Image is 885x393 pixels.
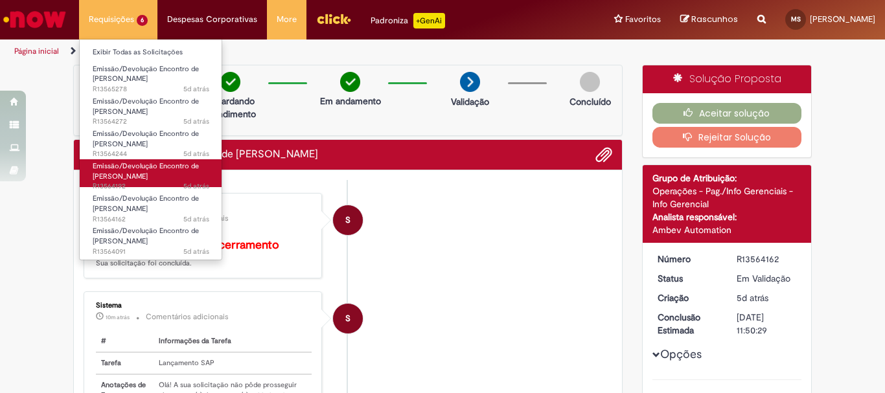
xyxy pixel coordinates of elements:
[80,224,222,252] a: Aberto R13564091 : Emissão/Devolução Encontro de Contas Fornecedor
[345,303,351,334] span: S
[80,45,222,60] a: Exibir Todas as Solicitações
[96,352,154,374] th: Tarefa
[80,192,222,219] a: Aberto R13564162 : Emissão/Devolução Encontro de Contas Fornecedor
[183,149,209,159] time: 24/09/2025 16:58:30
[320,95,381,107] p: Em andamento
[96,331,154,352] th: #
[345,205,351,236] span: S
[737,292,768,304] time: 24/09/2025 16:46:08
[10,39,580,63] ul: Trilhas de página
[93,226,199,246] span: Emissão/Devolução Encontro de [PERSON_NAME]
[648,253,728,265] dt: Número
[595,146,612,163] button: Adicionar anexos
[183,117,209,126] time: 24/09/2025 17:03:39
[183,247,209,256] span: 5d atrás
[80,62,222,90] a: Aberto R13565278 : Emissão/Devolução Encontro de Contas Fornecedor
[183,149,209,159] span: 5d atrás
[80,159,222,187] a: Aberto R13564192 : Emissão/Devolução Encontro de Contas Fornecedor
[340,72,360,92] img: check-circle-green.png
[106,313,130,321] span: 10m atrás
[451,95,489,108] p: Validação
[167,13,257,26] span: Despesas Corporativas
[652,127,802,148] button: Rejeitar Solução
[89,13,134,26] span: Requisições
[371,13,445,28] div: Padroniza
[80,95,222,122] a: Aberto R13564272 : Emissão/Devolução Encontro de Contas Fornecedor
[96,302,312,309] div: Sistema
[93,64,199,84] span: Emissão/Devolução Encontro de [PERSON_NAME]
[80,127,222,155] a: Aberto R13564244 : Emissão/Devolução Encontro de Contas Fornecedor
[1,6,68,32] img: ServiceNow
[652,185,802,210] div: Operações - Pag./Info Gerenciais - Info Gerencial
[154,331,312,352] th: Informações da Tarefa
[810,14,875,25] span: [PERSON_NAME]
[183,214,209,224] span: 5d atrás
[183,117,209,126] span: 5d atrás
[737,291,797,304] div: 24/09/2025 16:46:08
[648,272,728,285] dt: Status
[791,15,801,23] span: MS
[183,181,209,191] span: 5d atrás
[106,313,130,321] time: 29/09/2025 15:40:33
[93,96,199,117] span: Emissão/Devolução Encontro de [PERSON_NAME]
[93,149,209,159] span: R13564244
[14,46,59,56] a: Página inicial
[93,117,209,127] span: R13564272
[93,247,209,257] span: R13564091
[183,247,209,256] time: 24/09/2025 16:34:54
[648,291,728,304] dt: Criação
[652,103,802,124] button: Aceitar solução
[93,84,209,95] span: R13565278
[413,13,445,28] p: +GenAi
[569,95,611,108] p: Concluído
[737,311,797,337] div: [DATE] 11:50:29
[93,214,209,225] span: R13564162
[652,223,802,236] div: Ambev Automation
[199,95,262,120] p: Aguardando atendimento
[333,304,363,333] div: System
[137,15,148,26] span: 6
[79,39,222,260] ul: Requisições
[737,253,797,265] div: R13564162
[580,72,600,92] img: img-circle-grey.png
[625,13,661,26] span: Favoritos
[93,161,199,181] span: Emissão/Devolução Encontro de [PERSON_NAME]
[652,210,802,223] div: Analista responsável:
[277,13,297,26] span: More
[460,72,480,92] img: arrow-next.png
[154,352,312,374] td: Lançamento SAP
[93,129,199,149] span: Emissão/Devolução Encontro de [PERSON_NAME]
[680,14,738,26] a: Rascunhos
[737,292,768,304] span: 5d atrás
[333,205,363,235] div: System
[183,214,209,224] time: 24/09/2025 16:46:09
[737,272,797,285] div: Em Validação
[183,84,209,94] span: 5d atrás
[316,9,351,28] img: click_logo_yellow_360x200.png
[691,13,738,25] span: Rascunhos
[93,194,199,214] span: Emissão/Devolução Encontro de [PERSON_NAME]
[93,181,209,192] span: R13564192
[220,72,240,92] img: check-circle-green.png
[146,311,229,322] small: Comentários adicionais
[183,84,209,94] time: 25/09/2025 09:06:13
[648,311,728,337] dt: Conclusão Estimada
[643,65,812,93] div: Solução Proposta
[652,172,802,185] div: Grupo de Atribuição:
